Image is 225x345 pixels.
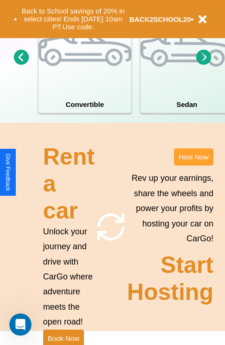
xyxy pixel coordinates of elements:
p: Unlock your journey and drive with CarGo where adventure meets the open road! [43,224,95,330]
button: Back to School savings of 20% in select cities! Ends [DATE] 10am PT.Use code: [17,5,129,33]
p: Rev up your earnings, share the wheels and power your profits by hosting your car on CarGo! [127,171,213,246]
h2: Rent a car [43,143,95,224]
button: Host Now [174,148,213,166]
h4: Convertible [39,96,131,113]
b: BACK2SCHOOL20 [129,15,191,23]
iframe: Intercom live chat [9,313,32,336]
div: Give Feedback [5,153,11,191]
h2: Start Hosting [127,252,213,305]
